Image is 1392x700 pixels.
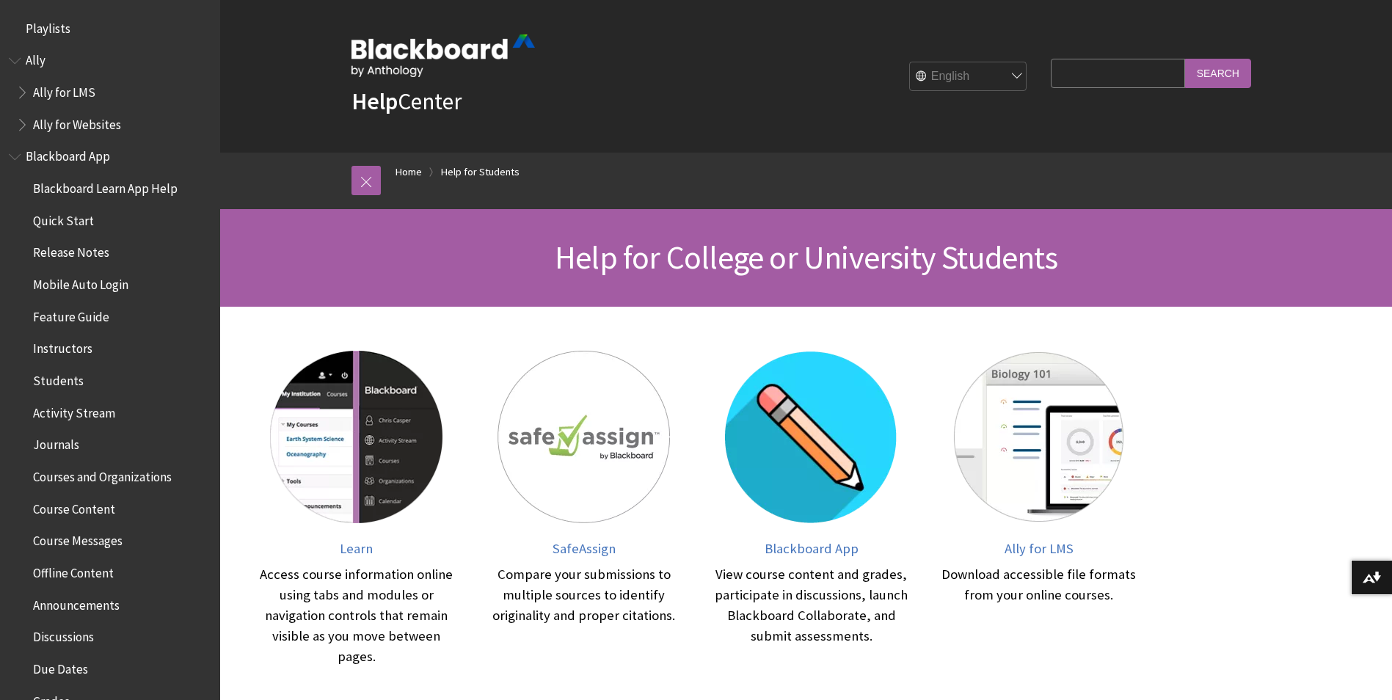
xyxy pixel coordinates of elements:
[258,351,456,667] a: Learn Learn Access course information online using tabs and modules or navigation controls that r...
[952,351,1125,523] img: Ally for LMS
[351,87,398,116] strong: Help
[270,351,442,523] img: Learn
[33,464,172,484] span: Courses and Organizations
[33,176,178,196] span: Blackboard Learn App Help
[485,564,683,626] div: Compare your submissions to multiple sources to identify originality and proper citations.
[555,237,1057,277] span: Help for College or University Students
[396,163,422,181] a: Home
[713,564,911,646] div: View course content and grades, participate in discussions, launch Blackboard Collaborate, and su...
[33,368,84,388] span: Students
[33,624,94,644] span: Discussions
[26,145,110,164] span: Blackboard App
[910,62,1027,92] select: Site Language Selector
[485,351,683,667] a: SafeAssign SafeAssign Compare your submissions to multiple sources to identify originality and pr...
[1005,540,1074,557] span: Ally for LMS
[33,305,109,324] span: Feature Guide
[441,163,520,181] a: Help for Students
[33,529,123,549] span: Course Messages
[33,272,128,292] span: Mobile Auto Login
[33,433,79,453] span: Journals
[26,48,45,68] span: Ally
[33,241,109,260] span: Release Notes
[26,16,70,36] span: Playlists
[33,112,121,132] span: Ally for Websites
[9,16,211,41] nav: Book outline for Playlists
[33,657,88,677] span: Due Dates
[351,34,535,77] img: Blackboard by Anthology
[713,351,911,667] a: Blackboard App Blackboard App View course content and grades, participate in discussions, launch ...
[940,564,1138,605] div: Download accessible file formats from your online courses.
[258,564,456,667] div: Access course information online using tabs and modules or navigation controls that remain visibl...
[340,540,373,557] span: Learn
[33,337,92,357] span: Instructors
[33,401,115,420] span: Activity Stream
[33,497,115,517] span: Course Content
[940,351,1138,667] a: Ally for LMS Ally for LMS Download accessible file formats from your online courses.
[553,540,616,557] span: SafeAssign
[765,540,859,557] span: Blackboard App
[33,80,95,100] span: Ally for LMS
[33,593,120,613] span: Announcements
[498,351,670,523] img: SafeAssign
[725,351,897,523] img: Blackboard App
[33,208,94,228] span: Quick Start
[1185,59,1251,87] input: Search
[351,87,462,116] a: HelpCenter
[33,561,114,580] span: Offline Content
[9,48,211,137] nav: Book outline for Anthology Ally Help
